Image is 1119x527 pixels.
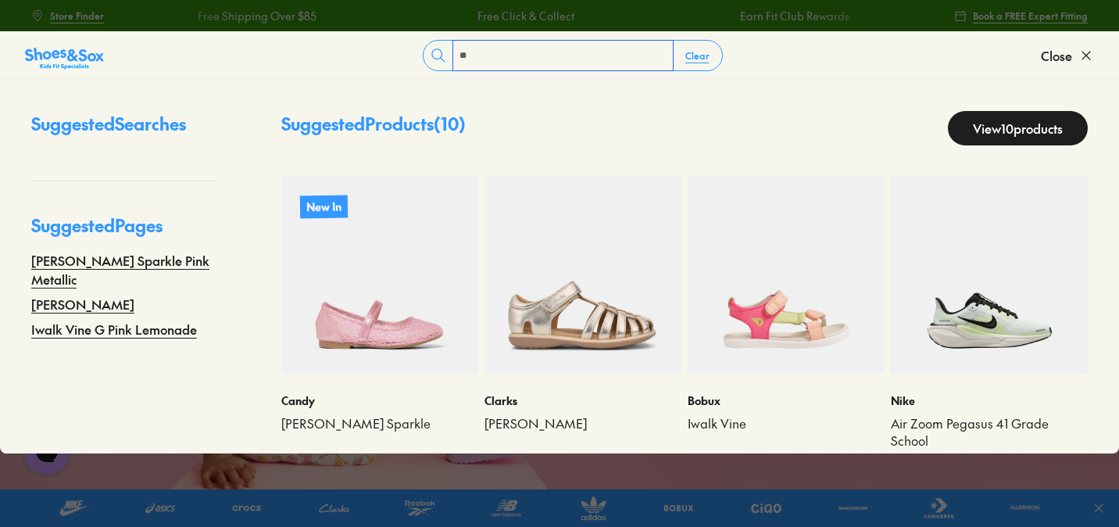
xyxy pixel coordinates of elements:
[973,9,1088,23] span: Book a FREE Expert Fitting
[484,393,681,409] p: Clarks
[1041,38,1094,73] button: Close
[281,415,478,432] a: [PERSON_NAME] Sparkle
[31,213,219,251] p: Suggested Pages
[739,8,849,24] a: Earn Fit Club Rewards
[31,251,219,289] a: [PERSON_NAME] Sparkle Pink Metallic
[281,111,466,145] p: Suggested Products
[300,195,348,218] p: New In
[688,415,885,432] a: Iwalk Vine
[31,111,219,149] p: Suggested Searches
[31,295,134,314] a: [PERSON_NAME]
[281,393,478,409] p: Candy
[25,46,104,71] img: SNS_Logo_Responsive.svg
[673,41,722,70] button: Clear
[688,393,885,409] p: Bobux
[477,8,574,24] a: Free Click & Collect
[8,5,55,52] button: Open gorgias live chat
[891,415,1088,450] a: Air Zoom Pegasus 41 Grade School
[25,43,104,68] a: Shoes &amp; Sox
[434,112,466,135] span: ( 10 )
[484,415,681,432] a: [PERSON_NAME]
[948,111,1088,145] a: View10products
[281,177,478,374] a: New In
[891,393,1088,409] p: Nike
[31,2,104,30] a: Store Finder
[50,9,104,23] span: Store Finder
[1041,46,1072,65] span: Close
[31,320,197,339] a: Iwalk Vine G Pink Lemonade
[954,2,1088,30] a: Book a FREE Expert Fitting
[197,8,316,24] a: Free Shipping Over $85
